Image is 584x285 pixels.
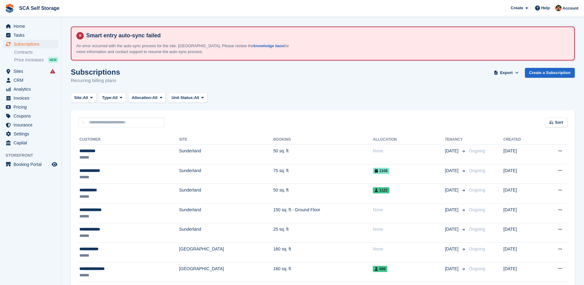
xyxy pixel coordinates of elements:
a: menu [3,94,58,102]
td: [DATE] [503,145,540,164]
a: menu [3,22,58,31]
div: None [373,246,445,252]
td: Sunderland [179,164,273,184]
td: Sunderland [179,184,273,204]
span: Ongoing [469,188,485,192]
span: All [112,95,118,101]
a: menu [3,85,58,93]
td: 75 sq. ft [273,164,373,184]
p: An error occurred with the auto-sync process for the site: [GEOGRAPHIC_DATA]. Please review the f... [76,43,292,55]
button: Type: All [99,93,126,103]
a: menu [3,138,58,147]
span: Storefront [6,152,61,159]
button: Export [493,68,520,78]
td: Sunderland [179,203,273,223]
a: menu [3,121,58,129]
span: Help [541,5,550,11]
a: menu [3,31,58,39]
span: Account [562,5,578,11]
span: [DATE] [445,226,460,233]
td: 50 sq. ft [273,184,373,204]
th: Created [503,135,540,145]
span: Create [511,5,523,11]
span: Allocation: [132,95,152,101]
th: Tenancy [445,135,466,145]
td: 160 sq. ft [273,262,373,282]
span: Home [14,22,50,31]
button: Allocation: All [128,93,166,103]
th: Site [179,135,273,145]
span: Settings [14,130,50,138]
h1: Subscriptions [71,68,120,76]
a: menu [3,112,58,120]
span: All [152,95,158,101]
span: Ongoing [469,266,485,271]
a: SCA Self Storage [17,3,62,13]
span: Booking Portal [14,160,50,169]
span: Price increases [14,57,44,63]
a: menu [3,160,58,169]
span: Invoices [14,94,50,102]
span: Insurance [14,121,50,129]
span: Ongoing [469,207,485,212]
td: 150 sq. ft - Ground Floor [273,203,373,223]
td: [GEOGRAPHIC_DATA] [179,243,273,262]
td: [DATE] [503,164,540,184]
span: Ongoing [469,227,485,232]
span: [DATE] [445,266,460,272]
td: [GEOGRAPHIC_DATA] [179,262,273,282]
td: [DATE] [503,184,540,204]
span: Ongoing [469,148,485,153]
td: [DATE] [503,243,540,262]
span: [DATE] [445,207,460,213]
div: None [373,207,445,213]
span: CRM [14,76,50,85]
span: Sites [14,67,50,76]
a: menu [3,67,58,76]
button: Unit Status: All [168,93,207,103]
span: Type: [102,95,113,101]
span: 2108 [373,168,389,174]
span: Ongoing [469,168,485,173]
td: [DATE] [503,223,540,243]
div: NEW [48,57,58,63]
a: menu [3,103,58,111]
span: Unit Status: [171,95,194,101]
span: 006 [373,266,387,272]
a: menu [3,130,58,138]
span: Analytics [14,85,50,93]
span: [DATE] [445,246,460,252]
td: [DATE] [503,262,540,282]
td: 160 sq. ft [273,243,373,262]
span: Site: [74,95,83,101]
span: Pricing [14,103,50,111]
span: Ongoing [469,246,485,251]
td: [DATE] [503,203,540,223]
h4: Smart entry auto-sync failed [84,32,569,39]
span: Export [500,70,513,76]
td: Sunderland [179,145,273,164]
div: None [373,226,445,233]
span: All [83,95,88,101]
td: Sunderland [179,223,273,243]
span: Tasks [14,31,50,39]
span: Sort [555,119,563,126]
span: [DATE] [445,187,460,193]
div: None [373,148,445,154]
span: 1122 [373,187,389,193]
span: Coupons [14,112,50,120]
th: Allocation [373,135,445,145]
span: [DATE] [445,148,460,154]
a: Contracts [14,49,58,55]
a: Price increases NEW [14,56,58,63]
a: Create a Subscription [525,68,575,78]
span: [DATE] [445,167,460,174]
p: Recurring billing plans [71,77,120,84]
td: 50 sq. ft [273,145,373,164]
span: Capital [14,138,50,147]
a: Preview store [51,161,58,168]
th: Booking [273,135,373,145]
img: Sarah Race [555,5,562,11]
a: menu [3,76,58,85]
i: Smart entry sync failures have occurred [50,69,55,74]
